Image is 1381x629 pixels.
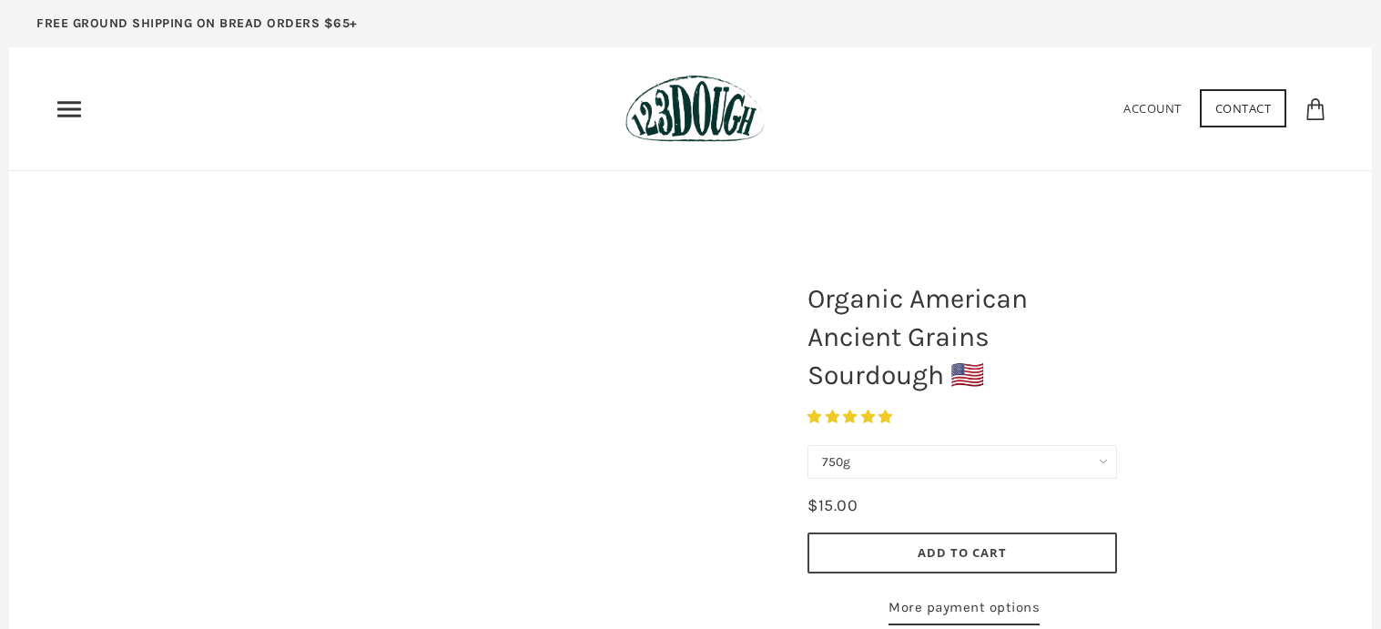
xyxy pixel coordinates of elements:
[1200,89,1287,127] a: Contact
[807,533,1117,573] button: Add to Cart
[918,544,1007,561] span: Add to Cart
[889,596,1040,625] a: More payment options
[36,14,358,34] p: FREE GROUND SHIPPING ON BREAD ORDERS $65+
[9,9,385,47] a: FREE GROUND SHIPPING ON BREAD ORDERS $65+
[794,270,1131,403] h1: Organic American Ancient Grains Sourdough 🇺🇸
[807,409,897,425] span: 4.93 stars
[625,75,765,143] img: 123Dough Bakery
[1123,100,1182,117] a: Account
[55,95,84,124] nav: Primary
[807,492,858,519] div: $15.00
